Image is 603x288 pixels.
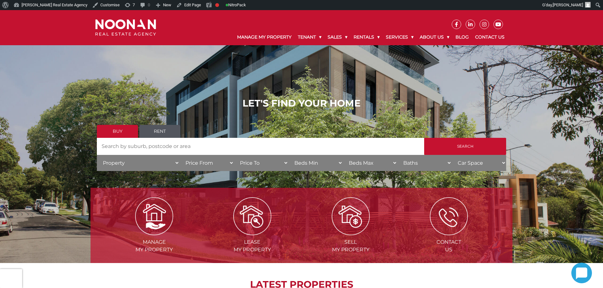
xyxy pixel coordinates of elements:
[472,29,508,45] a: Contact Us
[452,29,472,45] a: Blog
[97,98,506,109] h1: LET'S FIND YOUR HOME
[430,197,468,235] img: ICONS
[97,125,138,138] a: Buy
[302,238,399,254] span: Sell my Property
[553,3,583,7] span: [PERSON_NAME]
[383,29,417,45] a: Services
[233,197,271,235] img: Lease my property
[204,238,301,254] span: Lease my Property
[324,29,350,45] a: Sales
[139,125,180,138] a: Rent
[400,213,497,253] a: ICONS ContactUs
[400,238,497,254] span: Contact Us
[106,213,203,253] a: Manage my Property Managemy Property
[234,29,295,45] a: Manage My Property
[106,238,203,254] span: Manage my Property
[424,138,506,155] input: Search
[302,213,399,253] a: Sell my property Sellmy Property
[332,197,370,235] img: Sell my property
[135,197,173,235] img: Manage my Property
[95,19,156,36] img: Noonan Real Estate Agency
[350,29,383,45] a: Rentals
[215,3,219,7] div: Focus keyphrase not set
[204,213,301,253] a: Lease my property Leasemy Property
[97,138,424,155] input: Search by suburb, postcode or area
[295,29,324,45] a: Tenant
[417,29,452,45] a: About Us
